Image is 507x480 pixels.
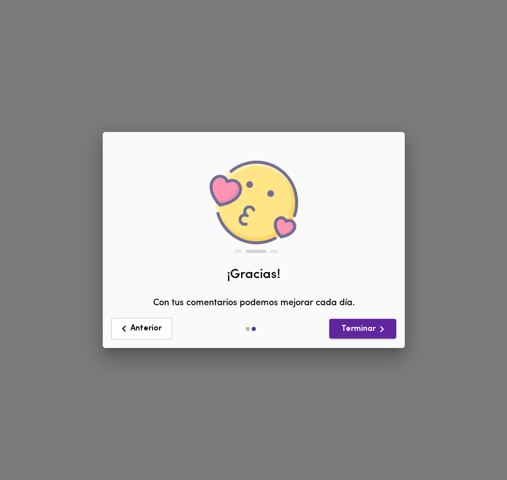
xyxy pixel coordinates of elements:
span: Anterior [118,322,166,335]
button: Terminar [329,319,396,338]
div: ¡Gracias! [111,265,397,284]
button: Anterior [111,318,172,339]
span: Terminar [337,323,388,335]
iframe: Messagebird Livechat Widget [449,422,497,470]
img: love.png [208,161,299,252]
div: Con tus comentarios podemos mejorar cada día. [111,135,397,310]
